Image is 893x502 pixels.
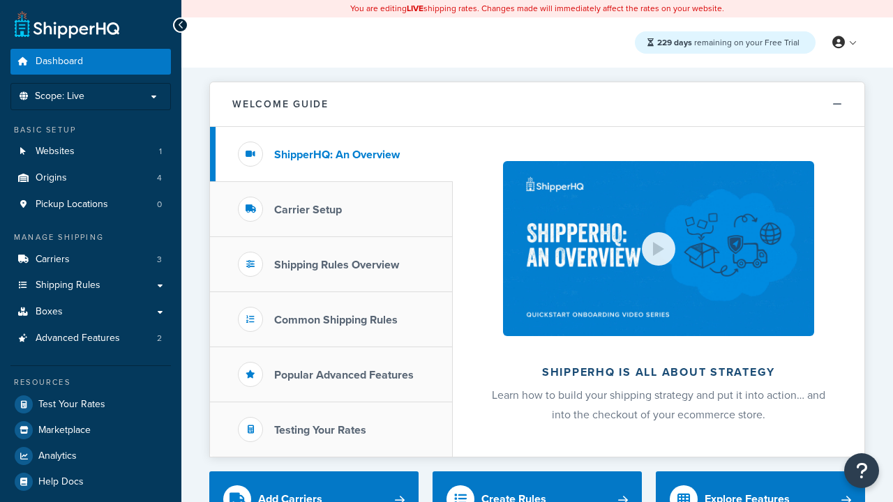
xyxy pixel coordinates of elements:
[36,280,100,291] span: Shipping Rules
[10,247,171,273] li: Carriers
[38,399,105,411] span: Test Your Rates
[36,56,83,68] span: Dashboard
[407,2,423,15] b: LIVE
[35,91,84,102] span: Scope: Live
[274,149,400,161] h3: ShipperHQ: An Overview
[157,254,162,266] span: 3
[274,369,414,381] h3: Popular Advanced Features
[10,443,171,469] a: Analytics
[10,326,171,351] li: Advanced Features
[274,204,342,216] h3: Carrier Setup
[10,165,171,191] a: Origins4
[492,387,825,423] span: Learn how to build your shipping strategy and put it into action… and into the checkout of your e...
[157,199,162,211] span: 0
[10,165,171,191] li: Origins
[36,254,70,266] span: Carriers
[38,476,84,488] span: Help Docs
[657,36,800,49] span: remaining on your Free Trial
[10,392,171,417] a: Test Your Rates
[10,247,171,273] a: Carriers3
[36,146,75,158] span: Websites
[10,418,171,443] a: Marketplace
[10,326,171,351] a: Advanced Features2
[10,299,171,325] a: Boxes
[232,99,329,109] h2: Welcome Guide
[10,376,171,388] div: Resources
[10,139,171,165] a: Websites1
[36,333,120,344] span: Advanced Features
[10,192,171,218] a: Pickup Locations0
[490,366,827,379] h2: ShipperHQ is all about strategy
[10,192,171,218] li: Pickup Locations
[657,36,692,49] strong: 229 days
[274,314,398,326] h3: Common Shipping Rules
[274,259,399,271] h3: Shipping Rules Overview
[274,424,366,436] h3: Testing Your Rates
[10,273,171,298] a: Shipping Rules
[10,124,171,136] div: Basic Setup
[10,231,171,243] div: Manage Shipping
[844,453,879,488] button: Open Resource Center
[38,450,77,462] span: Analytics
[10,139,171,165] li: Websites
[159,146,162,158] span: 1
[10,49,171,75] a: Dashboard
[503,161,814,336] img: ShipperHQ is all about strategy
[36,306,63,318] span: Boxes
[36,172,67,184] span: Origins
[38,425,91,436] span: Marketplace
[210,82,864,127] button: Welcome Guide
[157,333,162,344] span: 2
[157,172,162,184] span: 4
[36,199,108,211] span: Pickup Locations
[10,469,171,494] a: Help Docs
